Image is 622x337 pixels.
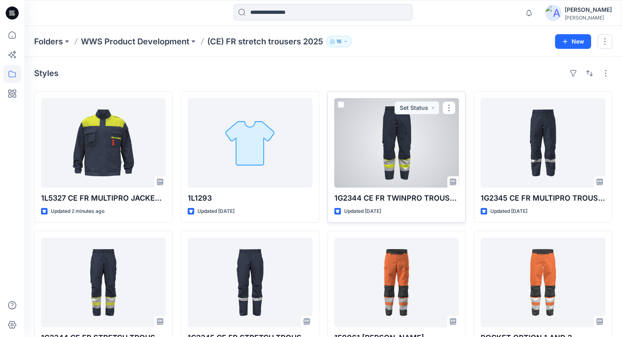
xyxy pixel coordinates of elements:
p: Updated [DATE] [490,207,527,216]
a: 1L5327 CE FR MULTIPRO JACKET NAVY [41,98,166,188]
p: 1G2345 CE FR MULTIPRO TROUSERS M NAVY [481,193,605,204]
a: 1G2344 CE FR TWINPRO TROUSERS NAVY M [334,98,459,188]
p: 1G2344 CE FR TWINPRO TROUSERS NAVY M [334,193,459,204]
a: WWS Product Development [81,36,189,47]
a: 1F9061 FARON [334,238,459,327]
div: [PERSON_NAME] [565,5,612,15]
button: 16 [326,36,352,47]
a: POCKET OPTION 1 AND 2 [481,238,605,327]
p: Updated [DATE] [344,207,381,216]
div: [PERSON_NAME] [565,15,612,21]
p: (CE) FR stretch trousers 2025 [207,36,323,47]
img: avatar [545,5,561,21]
a: 1L1293 [188,98,312,188]
a: 1G2345 CE FR MULTIPRO TROUSERS M NAVY [481,98,605,188]
p: Updated 2 minutes ago [51,207,104,216]
button: New [555,34,591,49]
a: 1G2344 CE FR STRETCH TROUSERS TWINPRO [41,238,166,327]
h4: Styles [34,68,59,78]
p: 1L1293 [188,193,312,204]
a: Folders [34,36,63,47]
a: 1G2345 CE FR STRETCH TROUSERS MULTIPRO [188,238,312,327]
p: 1L5327 CE FR MULTIPRO JACKET NAVY [41,193,166,204]
p: 16 [336,37,342,46]
p: Updated [DATE] [197,207,234,216]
